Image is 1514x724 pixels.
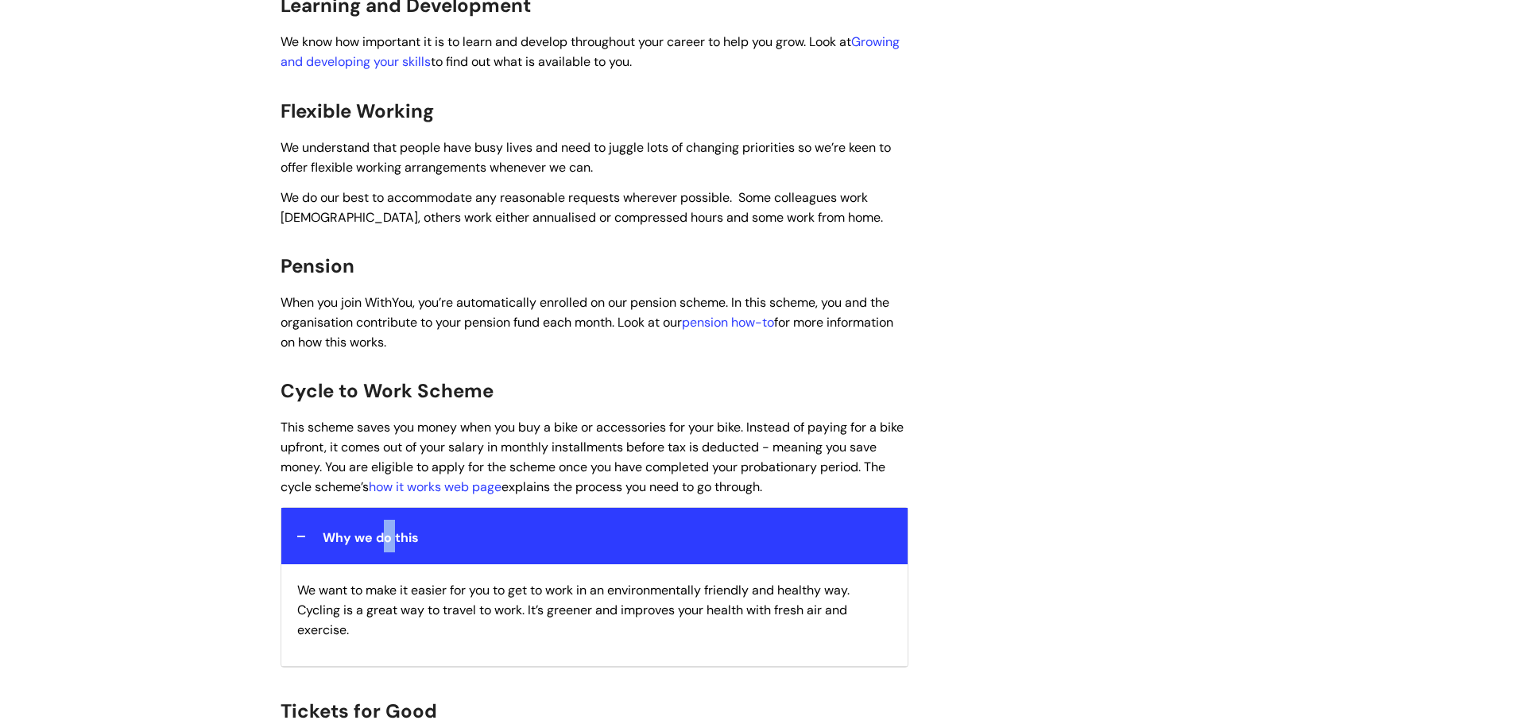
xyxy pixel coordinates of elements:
span: We do our best to accommodate any reasonable requests wherever possible. Some colleagues work [DE... [281,189,883,226]
span: We know how important it is to learn and develop throughout your career to help you grow. Look at... [281,33,900,70]
a: how it works web page [369,478,501,495]
span: When you join WithYou, you’re automatically enrolled on our pension scheme. In this scheme, you a... [281,294,893,350]
span: This scheme saves you money when you buy a bike or accessories for your bike. Instead of paying f... [281,419,904,494]
span: Why we do this [323,529,419,546]
span: Cycle to Work Scheme [281,378,494,403]
span: Pension [281,254,354,278]
span: Flexible Working [281,99,434,123]
span: We understand that people have busy lives and need to juggle lots of changing priorities so we’re... [281,139,891,176]
span: We want to make it easier for you to get to work in an environmentally friendly and healthy way. ... [297,582,850,638]
span: Tickets for Good [281,699,437,723]
a: pension how-to [682,314,774,331]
